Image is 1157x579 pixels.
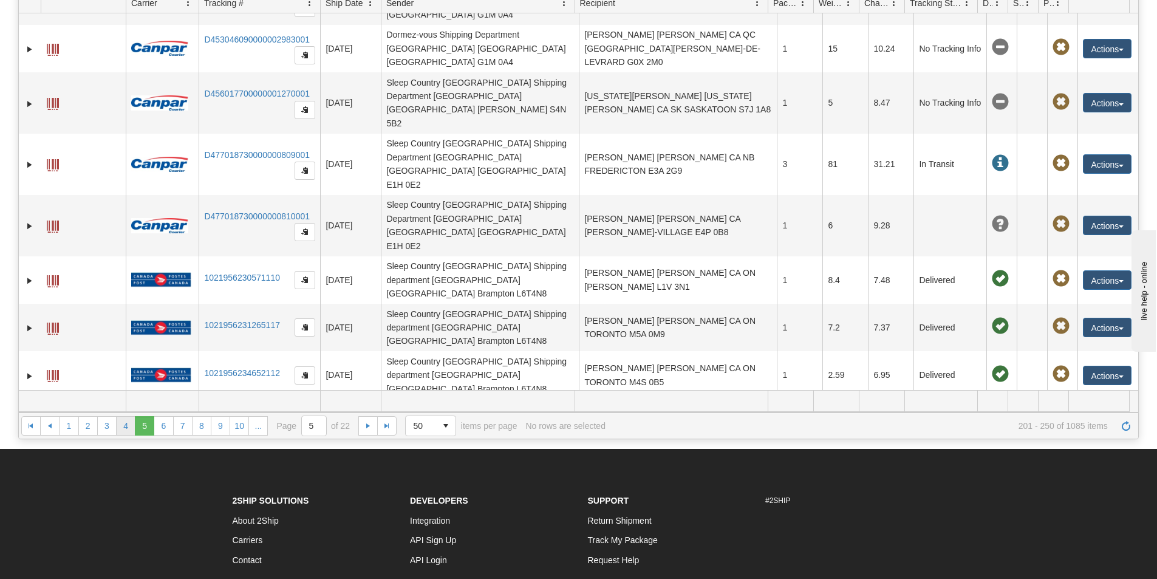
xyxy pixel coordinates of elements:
[1083,154,1131,174] button: Actions
[1116,416,1136,436] a: Refresh
[992,39,1009,56] span: No Tracking Info
[295,223,315,241] button: Copy to clipboard
[868,351,913,399] td: 6.95
[47,215,59,235] a: Label
[913,72,986,134] td: No Tracking Info
[78,416,98,436] a: 2
[131,95,188,111] img: 14 - Canpar
[131,272,191,287] img: 20 - Canada Post
[588,555,640,565] a: Request Help
[1083,93,1131,112] button: Actions
[992,366,1009,383] span: On time
[47,92,59,112] a: Label
[204,35,310,44] a: D453046090000002983001
[116,416,135,436] a: 4
[913,351,986,399] td: Delivered
[204,89,310,98] a: D456017700000001270001
[868,25,913,72] td: 10.24
[358,416,378,436] a: Go to the next page
[295,46,315,64] button: Copy to clipboard
[410,516,450,526] a: Integration
[295,271,315,289] button: Copy to clipboard
[579,25,777,72] td: [PERSON_NAME] [PERSON_NAME] CA QC [GEOGRAPHIC_DATA][PERSON_NAME]-DE-LEVRARD G0X 2M0
[405,416,517,436] span: items per page
[579,351,777,399] td: [PERSON_NAME] [PERSON_NAME] CA ON TORONTO M4S 0B5
[381,72,579,134] td: Sleep Country [GEOGRAPHIC_DATA] Shipping Department [GEOGRAPHIC_DATA] [GEOGRAPHIC_DATA] [PERSON_N...
[21,416,41,436] a: Go to the first page
[295,162,315,180] button: Copy to clipboard
[405,416,456,436] span: Page sizes drop down
[822,304,868,351] td: 7.2
[1053,155,1070,172] span: Pickup Not Assigned
[204,368,280,378] a: 1021956234652112
[204,320,280,330] a: 1021956231265117
[131,41,188,56] img: 14 - Canpar
[381,195,579,256] td: Sleep Country [GEOGRAPHIC_DATA] Shipping Department [GEOGRAPHIC_DATA] [GEOGRAPHIC_DATA] [GEOGRAPH...
[992,216,1009,233] span: Unknown
[131,368,191,383] img: 20 - Canada Post
[822,25,868,72] td: 15
[822,134,868,195] td: 81
[381,304,579,351] td: Sleep Country [GEOGRAPHIC_DATA] Shipping department [GEOGRAPHIC_DATA] [GEOGRAPHIC_DATA] Brampton ...
[868,195,913,256] td: 9.28
[913,304,986,351] td: Delivered
[24,322,36,334] a: Expand
[302,416,326,436] input: Page 5
[1053,94,1070,111] span: Pickup Not Assigned
[381,25,579,72] td: Dormez-vous Shipping Department [GEOGRAPHIC_DATA] [GEOGRAPHIC_DATA] [GEOGRAPHIC_DATA] G1M 0A4
[24,159,36,171] a: Expand
[233,516,279,526] a: About 2Ship
[410,535,456,545] a: API Sign Up
[295,318,315,337] button: Copy to clipboard
[913,134,986,195] td: In Transit
[822,351,868,399] td: 2.59
[777,72,822,134] td: 1
[777,256,822,304] td: 1
[192,416,211,436] a: 8
[868,134,913,195] td: 31.21
[777,351,822,399] td: 1
[765,497,925,505] h6: #2SHIP
[588,516,652,526] a: Return Shipment
[822,72,868,134] td: 5
[24,275,36,287] a: Expand
[1053,39,1070,56] span: Pickup Not Assigned
[1129,227,1156,351] iframe: chat widget
[320,25,381,72] td: [DATE]
[320,304,381,351] td: [DATE]
[173,416,193,436] a: 7
[204,150,310,160] a: D477018730000000809001
[436,416,456,436] span: select
[276,416,350,436] span: Page of 22
[579,304,777,351] td: [PERSON_NAME] [PERSON_NAME] CA ON TORONTO M5A 0M9
[868,72,913,134] td: 8.47
[131,320,191,335] img: 20 - Canada Post
[992,318,1009,335] span: On time
[777,134,822,195] td: 3
[1083,270,1131,290] button: Actions
[868,256,913,304] td: 7.48
[204,211,310,221] a: D477018730000000810001
[913,256,986,304] td: Delivered
[413,420,429,432] span: 50
[579,134,777,195] td: [PERSON_NAME] [PERSON_NAME] CA NB FREDERICTON E3A 2G9
[777,304,822,351] td: 1
[410,496,468,505] strong: Developers
[320,351,381,399] td: [DATE]
[233,555,262,565] a: Contact
[1083,318,1131,337] button: Actions
[579,195,777,256] td: [PERSON_NAME] [PERSON_NAME] CA [PERSON_NAME]-VILLAGE E4P 0B8
[47,38,59,58] a: Label
[131,218,188,233] img: 14 - Canpar
[59,416,78,436] a: 1
[822,195,868,256] td: 6
[204,273,280,283] a: 1021956230571110
[992,270,1009,287] span: On time
[381,351,579,399] td: Sleep Country [GEOGRAPHIC_DATA] Shipping department [GEOGRAPHIC_DATA] [GEOGRAPHIC_DATA] Brampton ...
[47,270,59,289] a: Label
[154,416,173,436] a: 6
[233,496,309,505] strong: 2Ship Solutions
[40,416,60,436] a: Go to the previous page
[777,195,822,256] td: 1
[1053,318,1070,335] span: Pickup Not Assigned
